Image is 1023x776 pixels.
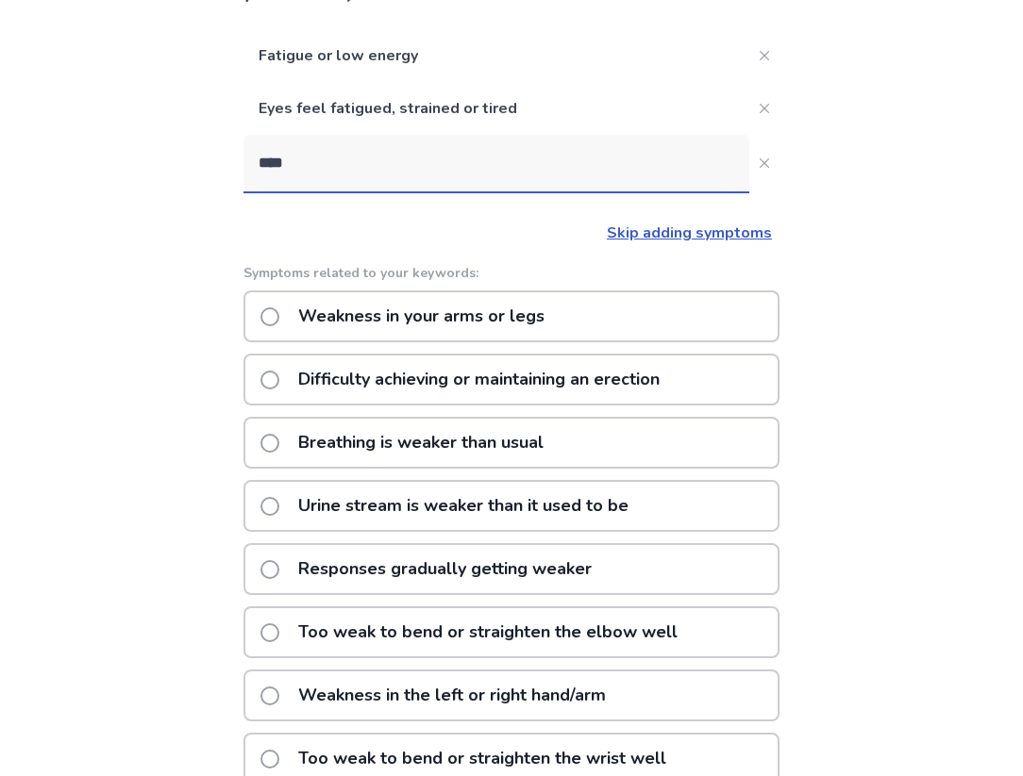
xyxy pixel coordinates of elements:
[243,263,780,283] p: Symptoms related to your keywords:
[243,29,749,82] p: Fatigue or low energy
[287,355,671,404] p: Difficulty achieving or maintaining an erection
[607,223,772,243] a: Skip adding symptoms
[243,135,749,191] input: Close
[749,148,780,178] button: Close
[243,82,749,135] p: Eyes feel fatigued, strained or tired
[749,93,780,124] button: Close
[749,41,780,71] button: Close
[287,292,556,340] p: Weakness in your arms or legs
[287,419,555,467] p: Breathing is weaker than usual
[287,671,617,719] p: Weakness in the left or right hand/arm
[287,482,640,530] p: Urine stream is weaker than it used to be
[287,545,603,593] p: Responses gradually getting weaker
[287,608,689,656] p: Too weak to bend or straighten the elbow well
